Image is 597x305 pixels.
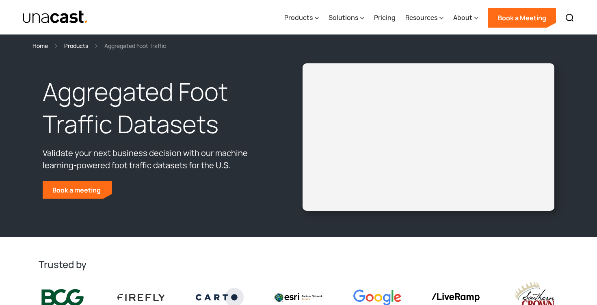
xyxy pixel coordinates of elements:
[565,13,575,23] img: Search icon
[43,147,273,171] p: Validate your next business decision with our machine learning-powered foot traffic datasets for ...
[32,41,48,50] a: Home
[374,1,396,35] a: Pricing
[284,13,313,22] div: Products
[488,8,556,28] a: Book a Meeting
[275,293,322,302] img: Esri logo
[43,76,273,141] h1: Aggregated Foot Traffic Datasets
[329,13,358,22] div: Solutions
[117,294,165,301] img: Firefly Advertising logo
[22,10,89,24] img: Unacast text logo
[39,258,558,271] h2: Trusted by
[432,293,480,302] img: liveramp logo
[453,13,472,22] div: About
[64,41,88,50] a: Products
[43,181,112,199] a: Book a meeting
[405,13,437,22] div: Resources
[104,41,166,50] div: Aggregated Foot Traffic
